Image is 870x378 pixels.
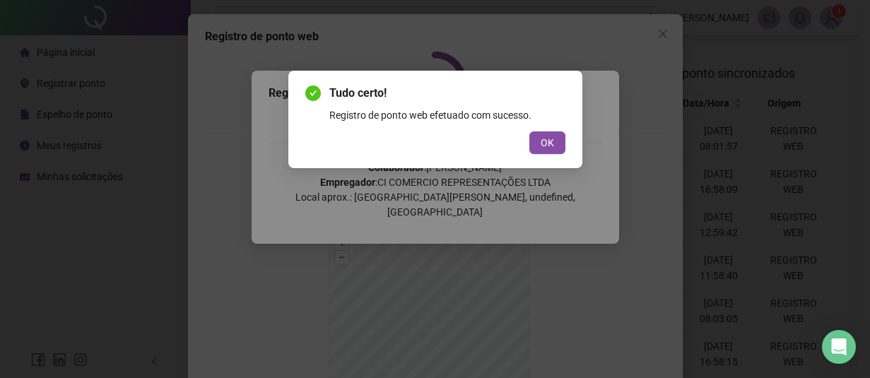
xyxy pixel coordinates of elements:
div: Open Intercom Messenger [822,330,856,364]
div: Registro de ponto web efetuado com sucesso. [329,107,565,123]
button: OK [529,131,565,154]
span: OK [541,135,554,150]
span: check-circle [305,85,321,101]
span: Tudo certo! [329,85,565,102]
